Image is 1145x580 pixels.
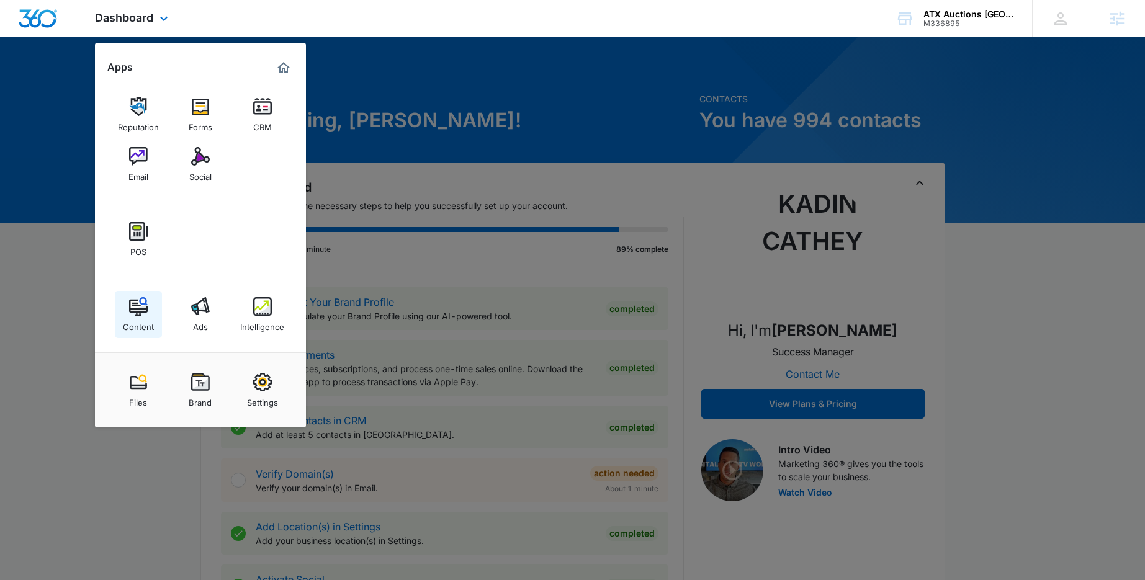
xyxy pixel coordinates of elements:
[189,116,212,132] div: Forms
[239,291,286,338] a: Intelligence
[34,72,43,82] img: tab_domain_overview_orange.svg
[239,367,286,414] a: Settings
[247,391,278,408] div: Settings
[118,116,159,132] div: Reputation
[115,291,162,338] a: Content
[123,72,133,82] img: tab_keywords_by_traffic_grey.svg
[115,216,162,263] a: POS
[35,20,61,30] div: v 4.0.25
[130,241,146,257] div: POS
[128,166,148,182] div: Email
[95,11,153,24] span: Dashboard
[177,291,224,338] a: Ads
[193,316,208,332] div: Ads
[20,32,30,42] img: website_grey.svg
[253,116,272,132] div: CRM
[115,367,162,414] a: Files
[274,58,294,78] a: Marketing 360® Dashboard
[123,316,154,332] div: Content
[20,20,30,30] img: logo_orange.svg
[129,391,147,408] div: Files
[115,141,162,188] a: Email
[137,73,209,81] div: Keywords by Traffic
[115,91,162,138] a: Reputation
[177,91,224,138] a: Forms
[189,391,212,408] div: Brand
[177,367,224,414] a: Brand
[239,91,286,138] a: CRM
[240,316,284,332] div: Intelligence
[47,73,111,81] div: Domain Overview
[177,141,224,188] a: Social
[923,19,1014,28] div: account id
[32,32,137,42] div: Domain: [DOMAIN_NAME]
[107,61,133,73] h2: Apps
[189,166,212,182] div: Social
[923,9,1014,19] div: account name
